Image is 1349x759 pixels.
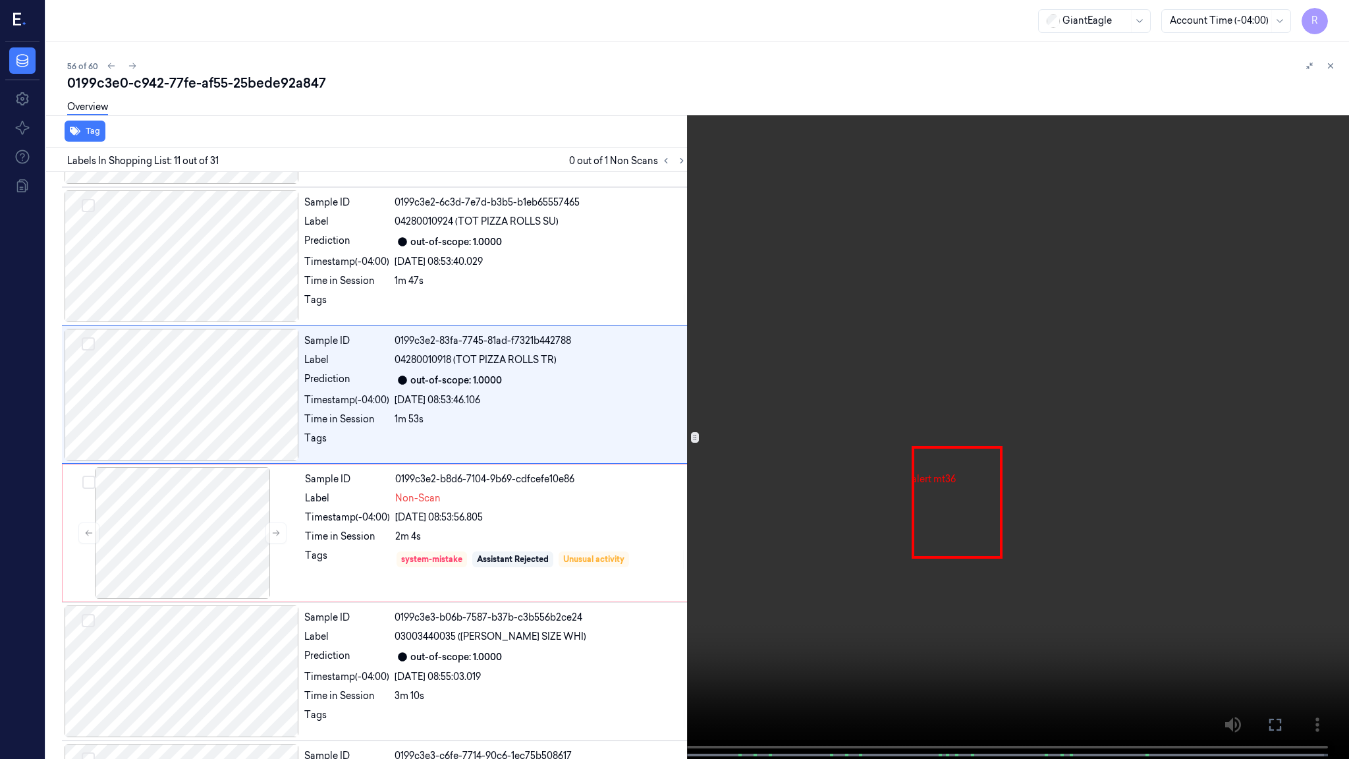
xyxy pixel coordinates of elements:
div: 1m 53s [395,412,687,426]
div: Time in Session [305,530,390,544]
div: Label [304,353,389,367]
div: Tags [304,708,389,729]
div: Assistant Rejected [477,553,549,565]
div: 0199c3e2-b8d6-7104-9b69-cdfcefe10e86 [395,472,686,486]
button: Select row [82,337,95,351]
div: 0199c3e2-83fa-7745-81ad-f7321b442788 [395,334,687,348]
div: system-mistake [401,553,462,565]
div: [DATE] 08:53:40.029 [395,255,687,269]
div: Prediction [304,649,389,665]
button: Select row [82,476,96,489]
div: Tags [304,293,389,314]
div: [DATE] 08:53:56.805 [395,511,686,524]
a: Overview [67,100,108,115]
div: 0199c3e3-b06b-7587-b37b-c3b556b2ce24 [395,611,687,625]
span: 56 of 60 [67,61,98,72]
div: 0199c3e0-c942-77fe-af55-25bede92a847 [67,74,1338,92]
span: Non-Scan [395,492,441,505]
button: R [1302,8,1328,34]
button: Select row [82,199,95,212]
div: 1m 47s [395,274,687,288]
div: out-of-scope: 1.0000 [410,235,502,249]
div: Prediction [304,234,389,250]
div: Label [304,630,389,644]
div: 0199c3e2-6c3d-7e7d-b3b5-b1eb65557465 [395,196,687,210]
div: Unusual activity [563,553,624,565]
div: out-of-scope: 1.0000 [410,374,502,387]
div: Time in Session [304,412,389,426]
div: Time in Session [304,689,389,703]
div: Timestamp (-04:00) [304,670,389,684]
span: Labels In Shopping List: 11 out of 31 [67,154,219,168]
div: 3m 10s [395,689,687,703]
span: 04280010924 (TOT PIZZA ROLLS SU) [395,215,559,229]
div: Prediction [304,372,389,388]
div: Sample ID [304,196,389,210]
div: [DATE] 08:55:03.019 [395,670,687,684]
div: Label [305,492,390,505]
div: Sample ID [304,334,389,348]
span: 03003440035 ([PERSON_NAME] SIZE WHI) [395,630,586,644]
span: 04280010918 (TOT PIZZA ROLLS TR) [395,353,557,367]
div: Sample ID [304,611,389,625]
button: Tag [65,121,105,142]
div: out-of-scope: 1.0000 [410,650,502,664]
div: Timestamp (-04:00) [304,255,389,269]
div: Time in Session [304,274,389,288]
div: Tags [304,432,389,453]
div: Tags [305,549,390,570]
div: Label [304,215,389,229]
div: Timestamp (-04:00) [304,393,389,407]
div: [DATE] 08:53:46.106 [395,393,687,407]
div: 2m 4s [395,530,686,544]
div: Timestamp (-04:00) [305,511,390,524]
div: Sample ID [305,472,390,486]
span: 0 out of 1 Non Scans [569,153,690,169]
button: Select row [82,614,95,627]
